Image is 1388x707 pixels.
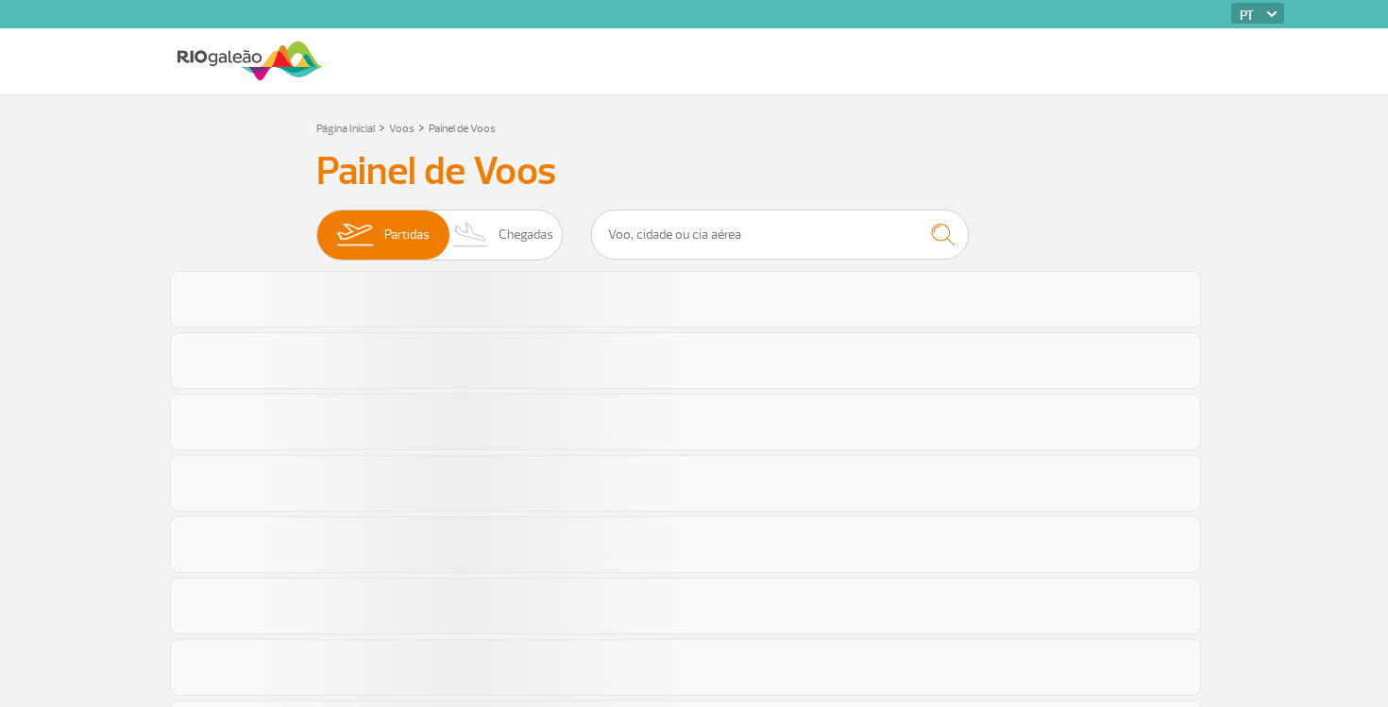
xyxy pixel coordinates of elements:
[443,210,499,260] img: slider-desembarque
[499,210,553,260] span: Chegadas
[429,122,496,136] a: Painel de Voos
[591,210,969,260] input: Voo, cidade ou cia aérea
[389,122,415,136] a: Voos
[316,122,375,136] a: Página Inicial
[384,210,430,260] span: Partidas
[316,148,1072,195] h3: Painel de Voos
[325,210,384,260] img: slider-embarque
[418,116,425,138] a: >
[379,116,385,138] a: >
